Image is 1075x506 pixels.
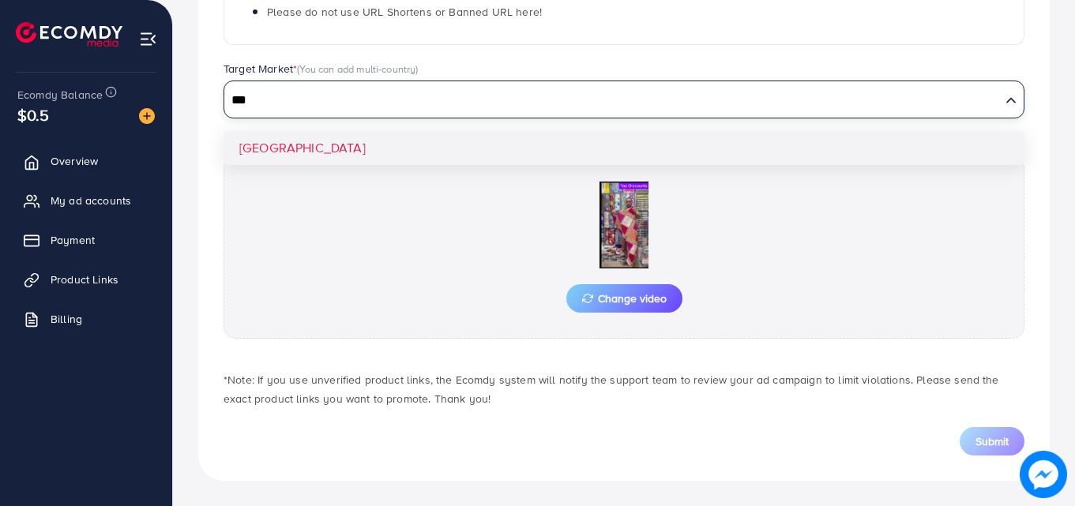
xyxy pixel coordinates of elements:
[51,311,82,327] span: Billing
[226,88,999,113] input: Search for option
[139,30,157,48] img: menu
[545,182,703,268] img: Preview Image
[566,284,682,313] button: Change video
[16,22,122,47] img: logo
[51,153,98,169] span: Overview
[582,293,667,304] span: Change video
[51,232,95,248] span: Payment
[51,193,131,208] span: My ad accounts
[297,62,418,76] span: (You can add multi-country)
[224,61,419,77] label: Target Market
[1020,452,1066,497] img: image
[12,303,160,335] a: Billing
[224,370,1024,408] p: *Note: If you use unverified product links, the Ecomdy system will notify the support team to rev...
[17,103,50,126] span: $0.5
[139,108,155,124] img: image
[975,433,1009,449] span: Submit
[12,224,160,256] a: Payment
[51,272,118,287] span: Product Links
[224,131,1024,165] li: [GEOGRAPHIC_DATA]
[267,4,542,20] span: Please do not use URL Shortens or Banned URL here!
[12,185,160,216] a: My ad accounts
[960,427,1024,455] button: Submit
[12,264,160,295] a: Product Links
[17,87,103,103] span: Ecomdy Balance
[224,81,1024,118] div: Search for option
[12,145,160,177] a: Overview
